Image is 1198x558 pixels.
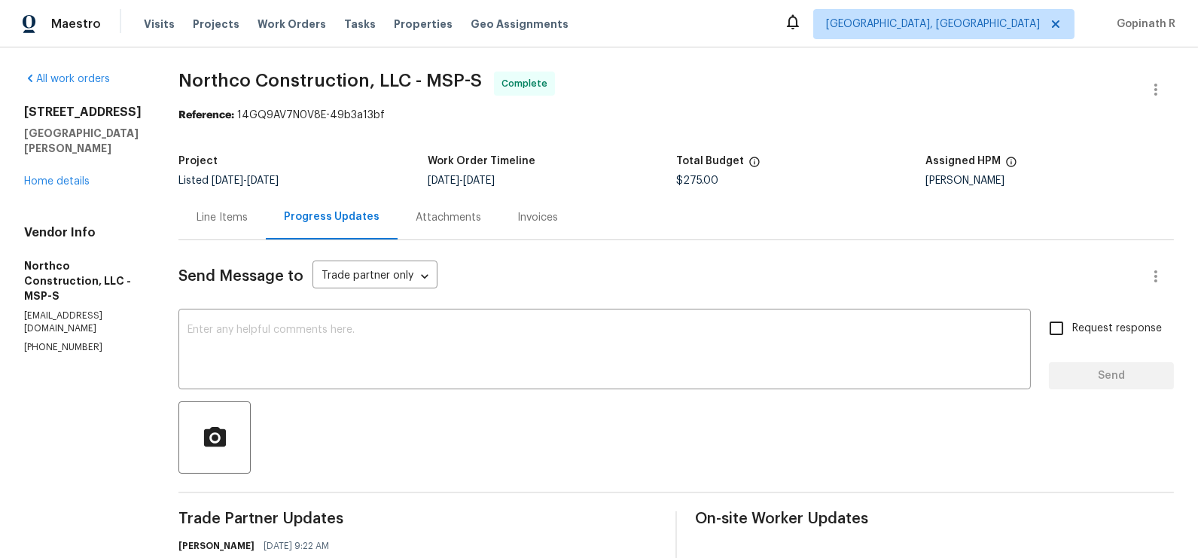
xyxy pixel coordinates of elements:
[428,175,459,186] span: [DATE]
[178,269,303,284] span: Send Message to
[24,105,142,120] h2: [STREET_ADDRESS]
[24,258,142,303] h5: Northco Construction, LLC - MSP-S
[178,511,657,526] span: Trade Partner Updates
[925,175,1174,186] div: [PERSON_NAME]
[394,17,453,32] span: Properties
[517,210,558,225] div: Invoices
[24,176,90,187] a: Home details
[178,538,255,553] h6: [PERSON_NAME]
[24,225,142,240] h4: Vendor Info
[1111,17,1175,32] span: Gopinath R
[24,126,142,156] h5: [GEOGRAPHIC_DATA][PERSON_NAME]
[826,17,1040,32] span: [GEOGRAPHIC_DATA], [GEOGRAPHIC_DATA]
[284,209,380,224] div: Progress Updates
[178,110,234,120] b: Reference:
[1072,321,1162,337] span: Request response
[197,210,248,225] div: Line Items
[24,309,142,335] p: [EMAIL_ADDRESS][DOMAIN_NAME]
[247,175,279,186] span: [DATE]
[471,17,569,32] span: Geo Assignments
[24,74,110,84] a: All work orders
[24,341,142,354] p: [PHONE_NUMBER]
[212,175,243,186] span: [DATE]
[178,72,482,90] span: Northco Construction, LLC - MSP-S
[344,19,376,29] span: Tasks
[1005,156,1017,175] span: The hpm assigned to this work order.
[463,175,495,186] span: [DATE]
[428,156,535,166] h5: Work Order Timeline
[748,156,761,175] span: The total cost of line items that have been proposed by Opendoor. This sum includes line items th...
[178,175,279,186] span: Listed
[51,17,101,32] span: Maestro
[428,175,495,186] span: -
[695,511,1174,526] span: On-site Worker Updates
[501,76,553,91] span: Complete
[193,17,239,32] span: Projects
[258,17,326,32] span: Work Orders
[925,156,1001,166] h5: Assigned HPM
[212,175,279,186] span: -
[312,264,437,289] div: Trade partner only
[676,175,718,186] span: $275.00
[178,108,1174,123] div: 14GQ9AV7N0V8E-49b3a13bf
[178,156,218,166] h5: Project
[144,17,175,32] span: Visits
[416,210,481,225] div: Attachments
[676,156,744,166] h5: Total Budget
[264,538,329,553] span: [DATE] 9:22 AM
